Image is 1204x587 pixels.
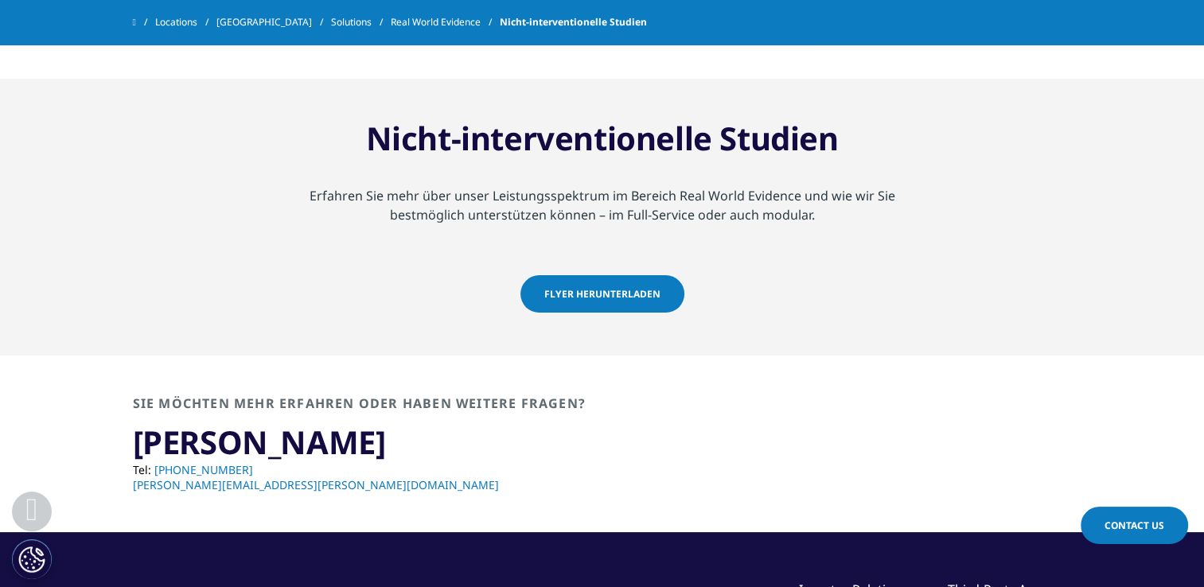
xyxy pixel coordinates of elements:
[133,395,794,422] div: Sie möchten mehr erfahren oder haben weitere Fragen?
[391,8,500,37] a: Real World Evidence
[295,186,910,224] center: Erfahren Sie mehr über unser Leistungsspektrum im Bereich Real World Evidence und wie wir Sie bes...
[520,275,684,313] a: FLYER HERUNTERLADEN
[500,8,647,37] span: Nicht-interventionelle Studien
[133,422,794,462] h3: [PERSON_NAME]
[1105,519,1164,532] span: Contact Us
[544,287,660,301] span: FLYER HERUNTERLADEN
[154,462,253,477] a: [PHONE_NUMBER]
[133,477,499,492] a: [PERSON_NAME][EMAIL_ADDRESS][PERSON_NAME][DOMAIN_NAME]
[331,8,391,37] a: Solutions
[365,119,838,167] h2: Nicht-interventionelle Studien
[216,8,331,37] a: [GEOGRAPHIC_DATA]
[155,8,216,37] a: Locations
[12,539,52,579] button: Cookie-Einstellungen
[133,462,151,477] span: Tel:
[1081,507,1188,544] a: Contact Us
